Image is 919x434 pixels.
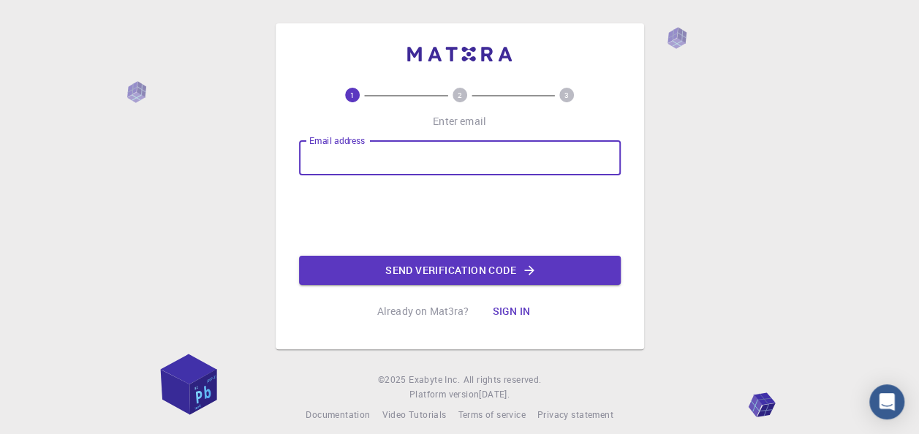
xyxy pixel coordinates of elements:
div: Open Intercom Messenger [869,384,904,419]
span: Privacy statement [537,408,613,420]
text: 2 [458,90,462,100]
span: Terms of service [458,408,525,420]
a: Terms of service [458,408,525,422]
a: [DATE]. [479,387,510,402]
span: © 2025 [378,373,409,387]
p: Already on Mat3ra? [377,304,469,319]
iframe: reCAPTCHA [349,187,571,244]
label: Email address [309,134,365,147]
span: Documentation [306,408,370,420]
span: Platform version [409,387,479,402]
text: 1 [350,90,355,100]
a: Video Tutorials [382,408,446,422]
span: Video Tutorials [382,408,446,420]
button: Send verification code [299,256,621,285]
a: Privacy statement [537,408,613,422]
a: Documentation [306,408,370,422]
span: [DATE] . [479,388,510,400]
button: Sign in [480,297,542,326]
span: Exabyte Inc. [409,373,460,385]
span: All rights reserved. [463,373,541,387]
p: Enter email [433,114,486,129]
a: Exabyte Inc. [409,373,460,387]
text: 3 [564,90,569,100]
